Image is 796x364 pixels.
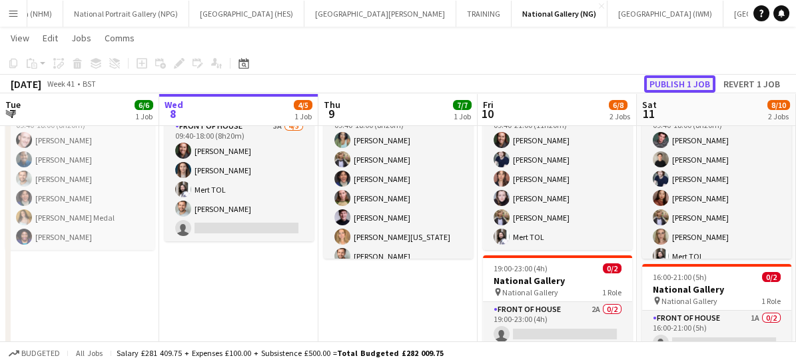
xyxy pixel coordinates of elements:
[135,111,153,121] div: 1 Job
[454,111,471,121] div: 1 Job
[483,108,632,250] app-card-role: Front of House6/609:40-21:00 (11h20m)[PERSON_NAME][PERSON_NAME][PERSON_NAME][PERSON_NAME][PERSON_...
[324,99,340,111] span: Thu
[456,1,512,27] button: TRAINING
[762,272,781,282] span: 0/2
[11,32,29,44] span: View
[609,100,627,110] span: 6/8
[653,272,707,282] span: 16:00-21:00 (5h)
[607,1,723,27] button: [GEOGRAPHIC_DATA] (IWM)
[294,111,312,121] div: 1 Job
[603,263,621,273] span: 0/2
[163,106,183,121] span: 8
[117,348,444,358] div: Salary £281 409.75 + Expenses £100.00 + Subsistence £500.00 =
[11,77,41,91] div: [DATE]
[7,346,62,361] button: Budgeted
[135,100,153,110] span: 6/6
[481,106,494,121] span: 10
[304,1,456,27] button: [GEOGRAPHIC_DATA][PERSON_NAME]
[43,32,58,44] span: Edit
[99,29,140,47] a: Comms
[37,29,63,47] a: Edit
[5,61,155,250] app-job-card: 09:40-18:00 (8h20m)6/6National Gallery National Gallery1 RoleFront of House6/609:40-18:00 (8h20m)...
[73,348,105,358] span: All jobs
[322,106,340,121] span: 9
[3,106,21,121] span: 7
[294,100,312,110] span: 4/5
[189,1,304,27] button: [GEOGRAPHIC_DATA] (HES)
[105,32,135,44] span: Comms
[642,283,791,295] h3: National Gallery
[83,79,96,89] div: BST
[718,75,785,93] button: Revert 1 job
[644,75,715,93] button: Publish 1 job
[483,99,494,111] span: Fri
[642,108,791,289] app-card-role: Front of House8/809:40-18:00 (8h20m)[PERSON_NAME][PERSON_NAME][PERSON_NAME][PERSON_NAME][PERSON_N...
[324,108,473,269] app-card-role: Front of House7/709:40-18:00 (8h20m)[PERSON_NAME][PERSON_NAME][PERSON_NAME][PERSON_NAME][PERSON_N...
[761,296,781,306] span: 1 Role
[512,1,607,27] button: National Gallery (NG)
[337,348,444,358] span: Total Budgeted £282 009.75
[767,100,790,110] span: 8/10
[5,99,21,111] span: Tue
[502,287,558,297] span: National Gallery
[453,100,472,110] span: 7/7
[494,263,548,273] span: 19:00-23:00 (4h)
[44,79,77,89] span: Week 41
[483,61,632,250] app-job-card: 09:40-21:00 (11h20m)6/6National Gallery National Gallery1 RoleFront of House6/609:40-21:00 (11h20...
[661,296,717,306] span: National Gallery
[642,99,657,111] span: Sat
[609,111,630,121] div: 2 Jobs
[165,99,183,111] span: Wed
[165,61,314,241] app-job-card: Updated09:40-18:00 (8h20m)4/5National Gallery National Gallery1 RoleFront of House3A4/509:40-18:0...
[71,32,91,44] span: Jobs
[63,1,189,27] button: National Portrait Gallery (NPG)
[66,29,97,47] a: Jobs
[642,61,791,259] app-job-card: 09:40-18:00 (8h20m)8/8National Gallery National Gallery1 RoleFront of House8/809:40-18:00 (8h20m)...
[602,287,621,297] span: 1 Role
[640,106,657,121] span: 11
[324,61,473,259] app-job-card: 09:40-18:00 (8h20m)7/7National Gallery National Gallery1 RoleFront of House7/709:40-18:00 (8h20m)...
[165,119,314,241] app-card-role: Front of House3A4/509:40-18:00 (8h20m)[PERSON_NAME][PERSON_NAME]Mert TOL[PERSON_NAME]
[5,108,155,250] app-card-role: Front of House6/609:40-18:00 (8h20m)[PERSON_NAME][PERSON_NAME][PERSON_NAME][PERSON_NAME][PERSON_N...
[768,111,789,121] div: 2 Jobs
[21,349,60,358] span: Budgeted
[5,29,35,47] a: View
[483,275,632,287] h3: National Gallery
